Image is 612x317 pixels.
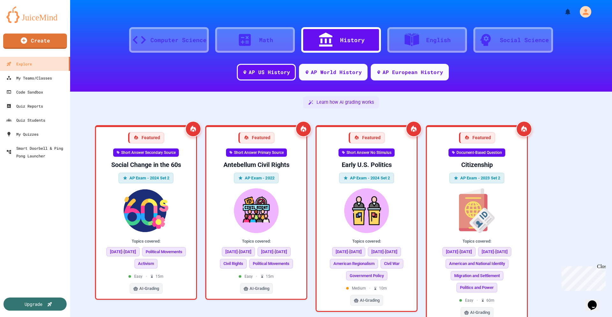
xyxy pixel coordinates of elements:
span: AI-Grading [250,285,269,292]
div: Topics covered: [101,238,191,245]
div: Featured [128,132,164,143]
div: Math [259,36,273,44]
div: Chat with us now!Close [3,3,44,41]
img: Social Change in the 60s [101,188,191,233]
div: Short Answer Primary Source [226,148,287,157]
span: Activism [135,259,157,268]
div: Computer Science [150,36,207,44]
span: AI-Grading [139,285,159,292]
div: My Notifications [552,6,573,17]
div: AP World History [311,68,362,76]
div: Antebellum Civil Rights [211,161,301,169]
div: Code Sandbox [6,88,43,96]
div: Document-Based Question [448,148,505,157]
div: Explore [6,60,32,68]
div: My Quizzes [6,130,39,138]
div: My Teams/Classes [6,74,52,82]
span: Political Movements [142,247,186,257]
div: My Account [573,4,593,19]
div: AP Exam - 2024 Set 2 [119,173,174,184]
span: [DATE]-[DATE] [222,247,255,257]
span: Government Policy [346,271,387,281]
div: Medium 10 m [346,285,387,291]
div: Short Answer Secondary Source [113,148,179,157]
div: Early U.S. Politics [322,161,412,169]
div: Easy 15 m [239,274,274,279]
img: Citizenship [432,188,522,233]
div: Quiz Reports [6,102,43,110]
span: Political Movements [249,259,293,268]
div: Featured [459,132,495,143]
div: Smart Doorbell & Ping Pong Launcher [6,144,68,160]
span: AI-Grading [360,297,380,304]
span: Politics and Power [456,283,497,292]
span: Migration and Settlement [451,271,503,281]
img: logo-orange.svg [6,6,64,23]
div: Topics covered: [211,238,301,245]
div: AP European History [382,68,443,76]
span: AI-Grading [470,309,490,316]
div: AP Exam - 2023 Set 2 [449,173,505,184]
span: Learn how AI grading works [317,99,374,106]
span: • [256,274,257,279]
div: AP US History [249,68,290,76]
img: Early U.S. Politics [322,188,412,233]
span: Civil War [381,259,403,268]
div: Short Answer No Stimulus [339,148,395,157]
div: Upgrade [25,301,42,307]
span: American and National Identity [446,259,508,268]
iframe: chat widget [559,264,606,291]
div: Social Science [500,36,549,44]
div: Easy 15 m [128,274,164,279]
span: Civil Rights [220,259,247,268]
div: Easy 60 m [459,298,494,303]
div: Topics covered: [432,238,522,245]
span: [DATE]-[DATE] [442,247,476,257]
span: [DATE]-[DATE] [478,247,511,257]
a: Create [3,34,67,49]
div: Featured [238,132,274,143]
div: AP Exam - 2024 Set 2 [339,173,394,184]
span: [DATE]-[DATE] [258,247,291,257]
div: Quiz Students [6,116,45,124]
span: • [369,285,370,291]
span: American Regionalism [330,259,378,268]
div: Topics covered: [322,238,412,245]
div: History [340,36,365,44]
div: AP Exam - 2022 [234,173,279,184]
div: Citizenship [432,161,522,169]
span: • [146,274,147,279]
div: Featured [349,132,385,143]
div: English [426,36,451,44]
span: [DATE]-[DATE] [368,247,401,257]
iframe: chat widget [585,291,606,311]
img: Antebellum Civil Rights [211,188,301,233]
span: [DATE]-[DATE] [332,247,365,257]
span: [DATE]-[DATE] [106,247,140,257]
span: • [477,298,478,303]
div: Social Change in the 60s [101,161,191,169]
